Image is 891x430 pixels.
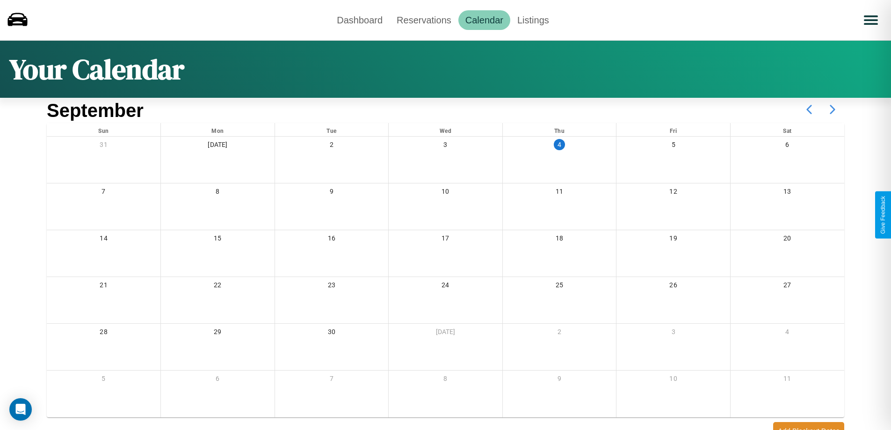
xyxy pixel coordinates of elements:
div: 10 [389,183,502,203]
h1: Your Calendar [9,50,184,88]
div: 11 [731,371,844,390]
div: 10 [616,371,730,390]
div: 5 [616,137,730,156]
div: Open Intercom Messenger [9,398,32,421]
div: 8 [389,371,502,390]
div: 27 [731,277,844,296]
div: Give Feedback [880,196,886,234]
div: 11 [503,183,616,203]
div: 6 [731,137,844,156]
button: Open menu [858,7,884,33]
div: 13 [731,183,844,203]
div: 16 [275,230,389,249]
div: [DATE] [161,137,275,156]
div: 7 [275,371,389,390]
div: 2 [275,137,389,156]
div: Sat [731,123,844,136]
div: 3 [616,324,730,343]
div: 9 [275,183,389,203]
div: 18 [503,230,616,249]
div: 15 [161,230,275,249]
div: 4 [731,324,844,343]
div: 14 [47,230,160,249]
a: Dashboard [330,10,390,30]
div: Tue [275,123,389,136]
div: Mon [161,123,275,136]
a: Listings [510,10,556,30]
div: 31 [47,137,160,156]
div: 17 [389,230,502,249]
div: 22 [161,277,275,296]
div: 6 [161,371,275,390]
div: 28 [47,324,160,343]
div: 30 [275,324,389,343]
div: 2 [503,324,616,343]
div: 5 [47,371,160,390]
div: 29 [161,324,275,343]
div: Thu [503,123,616,136]
div: 12 [616,183,730,203]
div: 24 [389,277,502,296]
div: Fri [616,123,730,136]
div: 20 [731,230,844,249]
h2: September [47,100,144,121]
div: 21 [47,277,160,296]
div: 7 [47,183,160,203]
div: 8 [161,183,275,203]
div: [DATE] [389,324,502,343]
a: Reservations [390,10,458,30]
div: 23 [275,277,389,296]
div: Sun [47,123,160,136]
div: 9 [503,371,616,390]
div: 4 [554,139,565,150]
div: Wed [389,123,502,136]
a: Calendar [458,10,510,30]
div: 3 [389,137,502,156]
div: 25 [503,277,616,296]
div: 19 [616,230,730,249]
div: 26 [616,277,730,296]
